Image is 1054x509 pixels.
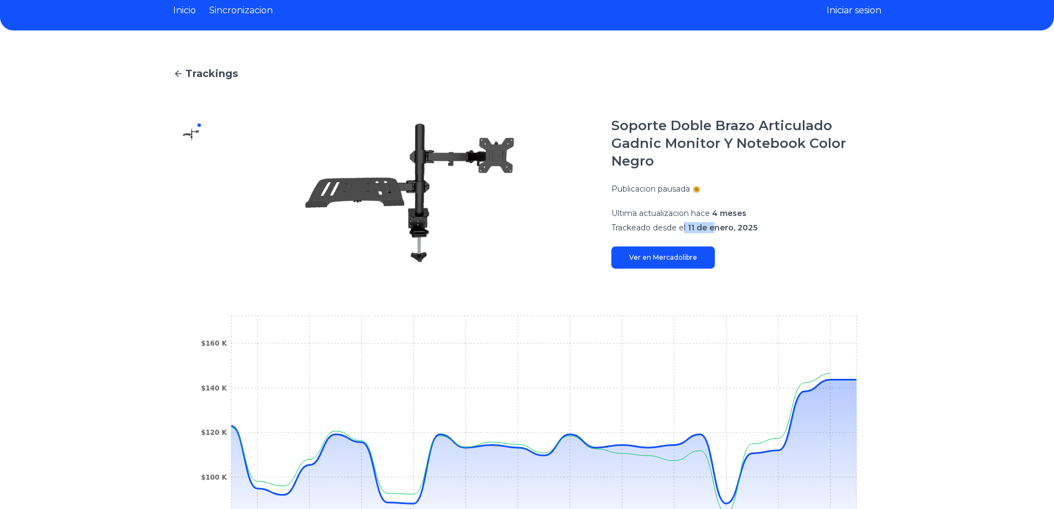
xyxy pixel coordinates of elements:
tspan: $140 K [201,384,227,392]
span: Trackeado desde el [611,223,686,233]
p: Publicacion pausada [611,183,690,194]
a: Sincronizacion [209,4,273,17]
a: Trackings [173,66,881,81]
tspan: $100 K [201,474,227,481]
h1: Soporte Doble Brazo Articulado Gadnic Monitor Y Notebook Color Negro [611,117,881,170]
span: Ultima actualizacion hace [611,208,710,218]
button: Iniciar sesion [827,4,881,17]
tspan: $160 K [201,340,227,347]
tspan: $120 K [201,429,227,436]
span: 11 de enero, 2025 [688,223,757,233]
img: Soporte Doble Brazo Articulado Gadnic Monitor Y Notebook Color Negro [231,117,589,269]
span: 4 meses [712,208,746,218]
a: Ver en Mercadolibre [611,246,715,269]
span: Trackings [185,66,238,81]
a: Inicio [173,4,196,17]
img: Soporte Doble Brazo Articulado Gadnic Monitor Y Notebook Color Negro [182,126,200,143]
